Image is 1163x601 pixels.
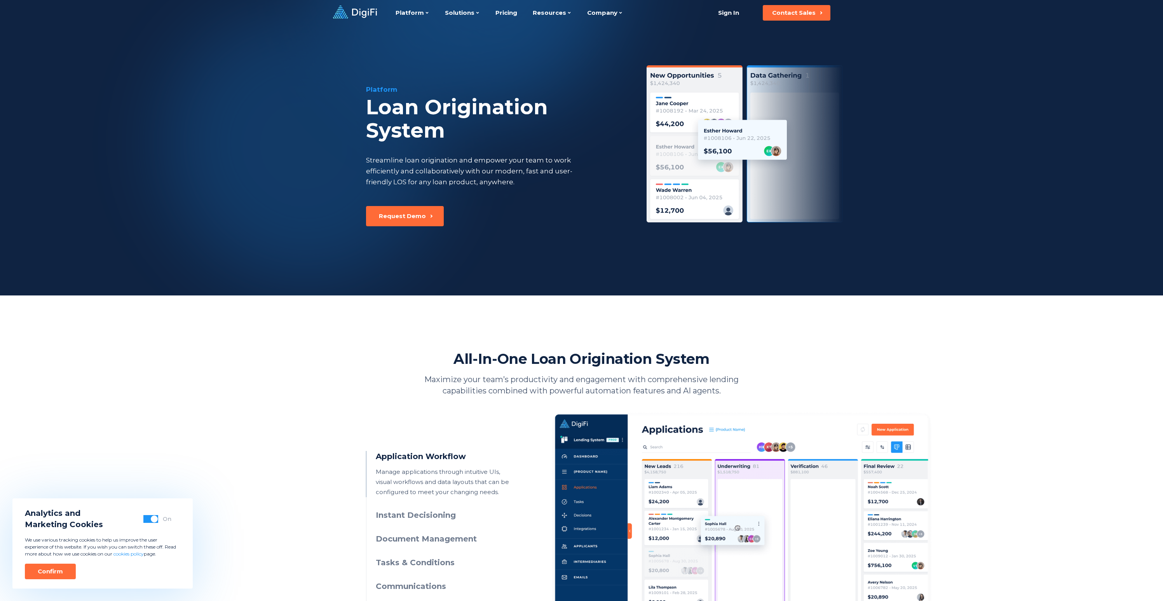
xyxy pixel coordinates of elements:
div: Streamline loan origination and empower your team to work efficiently and collaboratively with ou... [366,155,587,187]
p: Manage applications through intuitive UIs, visual workflows and data layouts that can be configur... [376,467,517,497]
div: Request Demo [379,212,426,220]
button: Request Demo [366,206,444,226]
h3: Tasks & Conditions [376,557,517,568]
button: Confirm [25,564,76,579]
span: Analytics and [25,508,103,519]
h3: Instant Decisioning [376,510,517,521]
h3: Communications [376,581,517,592]
button: Contact Sales [763,5,830,21]
h3: Document Management [376,533,517,545]
div: Platform [366,85,627,94]
h2: All-In-One Loan Origination System [453,350,710,368]
p: We use various tracking cookies to help us improve the user experience of this website. If you wi... [25,536,180,557]
div: Contact Sales [772,9,816,17]
p: Maximize your team’s productivity and engagement with comprehensive lending capabilities combined... [413,374,751,397]
div: Loan Origination System [366,96,627,142]
span: Marketing Cookies [25,519,103,530]
a: Sign In [709,5,749,21]
h3: Application Workflow [376,451,517,462]
a: cookies policy [113,551,144,557]
div: Confirm [38,568,63,575]
div: On [163,515,171,523]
